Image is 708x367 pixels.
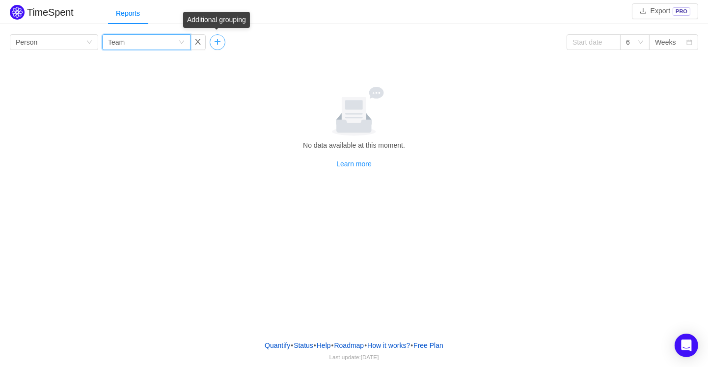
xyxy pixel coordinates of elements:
[291,341,293,349] span: •
[86,39,92,46] i: icon: down
[410,341,413,349] span: •
[210,34,225,50] button: icon: plus
[632,3,698,19] button: icon: downloadExportPRO
[626,35,630,50] div: 6
[413,338,444,353] button: Free Plan
[264,338,291,353] a: Quantify
[314,341,316,349] span: •
[655,35,676,50] div: Weeks
[108,35,125,50] div: Team
[190,34,206,50] button: icon: close
[16,35,37,50] div: Person
[293,338,314,353] a: Status
[303,141,405,149] span: No data available at this moment.
[361,354,379,360] span: [DATE]
[567,34,621,50] input: Start date
[179,39,185,46] i: icon: down
[10,5,25,20] img: Quantify logo
[638,39,644,46] i: icon: down
[27,7,74,18] h2: TimeSpent
[108,2,148,25] div: Reports
[686,39,692,46] i: icon: calendar
[183,12,250,28] div: Additional grouping
[336,160,372,168] a: Learn more
[331,341,334,349] span: •
[675,334,698,357] div: Open Intercom Messenger
[329,354,379,360] span: Last update:
[316,338,331,353] a: Help
[364,341,367,349] span: •
[334,338,365,353] a: Roadmap
[367,338,410,353] button: How it works?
